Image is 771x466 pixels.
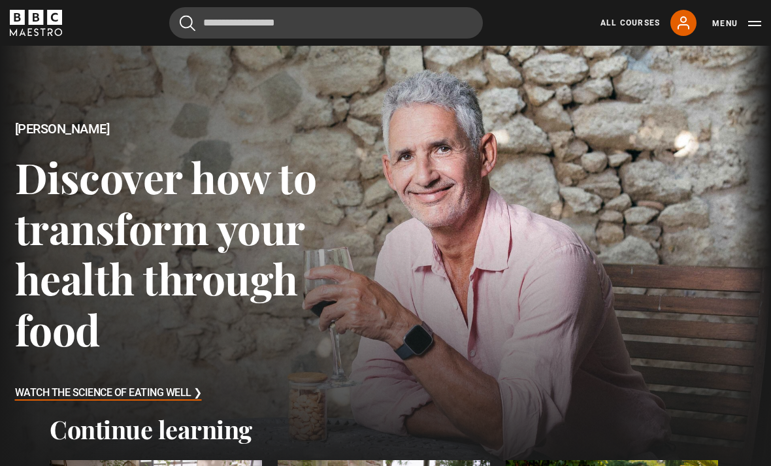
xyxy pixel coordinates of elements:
[10,10,62,36] svg: BBC Maestro
[50,414,721,444] h2: Continue learning
[600,17,660,29] a: All Courses
[169,7,483,39] input: Search
[15,122,386,137] h2: [PERSON_NAME]
[180,15,195,31] button: Submit the search query
[15,152,386,354] h3: Discover how to transform your health through food
[15,384,202,403] h3: Watch The Science of Eating Well ❯
[712,17,761,30] button: Toggle navigation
